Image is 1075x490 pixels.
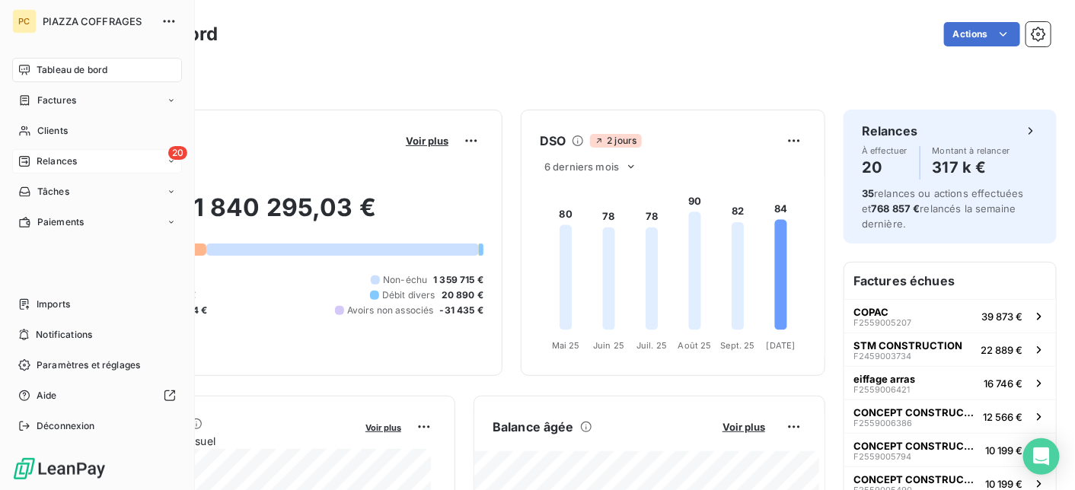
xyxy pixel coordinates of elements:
button: CONCEPT CONSTRUCTIONF255900638612 566 € [844,399,1056,433]
h6: Balance âgée [493,418,574,436]
span: 6 derniers mois [544,161,619,173]
a: Aide [12,383,182,408]
span: 2 jours [590,134,641,148]
span: 20 [168,146,187,160]
span: CONCEPT CONSTRUCTION [853,440,979,452]
span: 12 566 € [983,411,1022,423]
span: Voir plus [723,421,765,433]
span: F2559005207 [853,318,911,327]
span: 22 889 € [981,344,1022,356]
span: 1 359 715 € [433,273,483,287]
tspan: Août 25 [678,341,712,352]
span: Factures [37,94,76,107]
button: STM CONSTRUCTIONF245900373422 889 € [844,332,1056,366]
h6: DSO [540,132,566,150]
div: PC [12,9,37,33]
h2: 1 840 295,03 € [86,192,483,238]
span: CONCEPT CONSTRUCTION [853,406,977,418]
h6: Relances [862,122,917,140]
button: Voir plus [361,420,406,434]
span: eiffage arras [853,373,915,385]
span: Voir plus [406,135,448,147]
span: PIAZZA COFFRAGES [43,15,152,27]
span: Clients [37,124,68,138]
span: Non-échu [383,273,427,287]
span: CONCEPT CONSTRUCTION [853,473,979,485]
span: COPAC [853,306,888,318]
tspan: Mai 25 [552,341,580,352]
h6: Factures échues [844,262,1056,299]
span: Tâches [37,185,69,199]
span: 20 890 € [442,288,483,302]
span: STM CONSTRUCTION [853,339,962,352]
span: 10 199 € [985,478,1022,490]
span: Voir plus [365,422,401,433]
h4: 317 k € [933,155,1010,180]
span: Déconnexion [37,419,95,433]
button: eiffage arrasF255900642116 746 € [844,366,1056,399]
span: 39 873 € [981,310,1022,323]
span: Notifications [36,328,92,342]
tspan: Sept. 25 [721,341,755,352]
span: F2559006421 [853,385,910,394]
span: Chiffre d'affaires mensuel [86,433,355,449]
span: Imports [37,297,70,311]
button: CONCEPT CONSTRUCTIONF255900579410 199 € [844,433,1056,466]
span: 16 746 € [984,377,1022,390]
span: -31 435 € [440,304,483,317]
div: Open Intercom Messenger [1023,438,1060,475]
span: Tableau de bord [37,63,107,77]
span: À effectuer [862,146,908,155]
button: Actions [944,22,1020,46]
span: 35 [862,187,874,199]
img: Logo LeanPay [12,457,107,481]
span: Relances [37,154,77,168]
button: Voir plus [401,134,453,148]
span: Montant à relancer [933,146,1010,155]
h4: 20 [862,155,908,180]
tspan: Juil. 25 [636,341,667,352]
span: F2559005794 [853,452,911,461]
tspan: Juin 25 [593,341,624,352]
span: Débit divers [382,288,435,302]
span: Avoirs non associés [347,304,434,317]
span: F2559006386 [853,418,912,428]
span: 10 199 € [985,444,1022,457]
span: Paramètres et réglages [37,358,140,372]
button: Voir plus [718,420,770,434]
span: Aide [37,389,57,402]
span: F2459003734 [853,352,911,361]
span: Paiements [37,215,84,229]
span: relances ou actions effectuées et relancés la semaine dernière. [862,187,1024,230]
span: 768 857 € [871,202,920,215]
button: COPACF255900520739 873 € [844,299,1056,332]
tspan: [DATE] [767,341,796,352]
